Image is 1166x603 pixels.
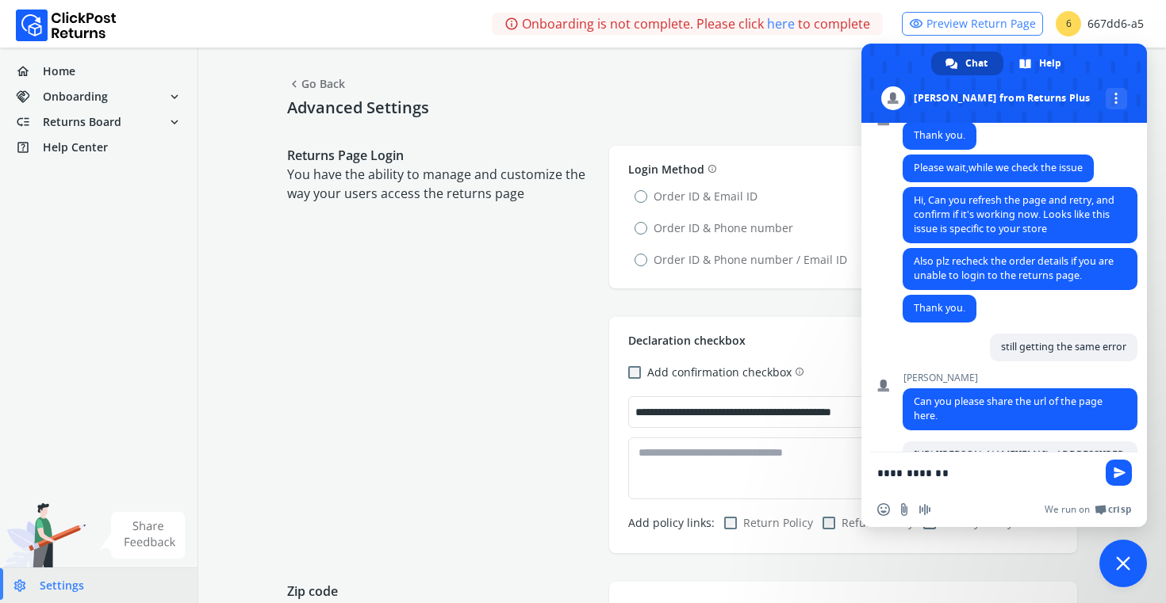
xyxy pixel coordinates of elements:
[13,574,40,597] span: settings
[16,60,43,82] span: home
[877,466,1096,480] textarea: Compose your message...
[914,193,1114,235] span: Hi, Can you refresh the page and retry, and confirm if it's working now. Looks like this issue is...
[1099,540,1147,587] div: Close chat
[504,13,519,35] span: info
[902,12,1043,36] a: visibilityPreview Return Page
[914,448,1124,475] a: [URL][PERSON_NAME][EMAIL_ADDRESS][PERSON_NAME][DOMAIN_NAME]
[914,161,1083,174] span: Please wait,while we check the issue
[1106,460,1132,486] span: Send
[628,515,715,531] span: Add policy links:
[909,13,923,35] span: visibility
[635,220,793,236] label: Order ID & Phone number
[914,395,1103,422] span: Can you please share the url of the page here.
[903,372,1137,384] span: [PERSON_NAME]
[287,146,593,165] p: Returns Page Login
[898,503,911,516] span: Send a file
[1106,88,1127,109] div: More channels
[914,254,1114,282] span: Also plz recheck the order details if you are unable to login to the returns page.
[1108,503,1131,516] span: Crisp
[795,365,804,378] span: info
[931,52,1003,75] div: Chat
[635,252,847,268] label: Order ID & Phone number / Email ID
[43,63,75,79] span: Home
[16,136,43,158] span: help_center
[16,86,43,108] span: handshake
[287,582,593,601] p: Zip code
[16,10,117,41] img: Logo
[628,162,1058,177] div: Login Method
[647,364,804,380] label: Add confirmation checkbox
[10,60,188,82] a: homeHome
[919,503,931,516] span: Audio message
[914,128,965,142] span: Thank you.
[167,111,182,133] span: expand_more
[1056,11,1144,36] div: 667dd6-a5
[99,512,186,559] img: share feedback
[43,89,108,105] span: Onboarding
[1001,340,1126,353] span: still getting the same error
[1045,503,1090,516] span: We run on
[287,98,1077,117] h4: Advanced Settings
[704,162,717,177] button: info
[167,86,182,108] span: expand_more
[1056,11,1081,36] span: 6
[492,13,883,35] div: Onboarding is not complete. Please click to complete
[43,114,121,130] span: Returns Board
[877,503,890,516] span: Insert an emoji
[43,139,108,155] span: Help Center
[287,146,593,288] div: You have the ability to manage and customize the way your users access the returns page
[40,578,84,593] span: Settings
[1045,503,1131,516] a: We run onCrisp
[842,515,914,531] label: Refund Policy
[628,333,1058,349] p: Declaration checkbox
[914,301,965,315] span: Thank you.
[635,189,758,204] label: Order ID & Email ID
[10,136,188,158] a: help_centerHelp Center
[16,111,43,133] span: low_priority
[743,515,813,531] label: Return Policy
[767,14,795,33] a: here
[1005,52,1077,75] div: Help
[1039,52,1061,75] span: Help
[708,162,717,175] span: info
[287,73,345,95] span: Go Back
[287,73,301,95] span: chevron_left
[965,52,988,75] span: Chat
[792,364,804,380] button: Add confirmation checkbox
